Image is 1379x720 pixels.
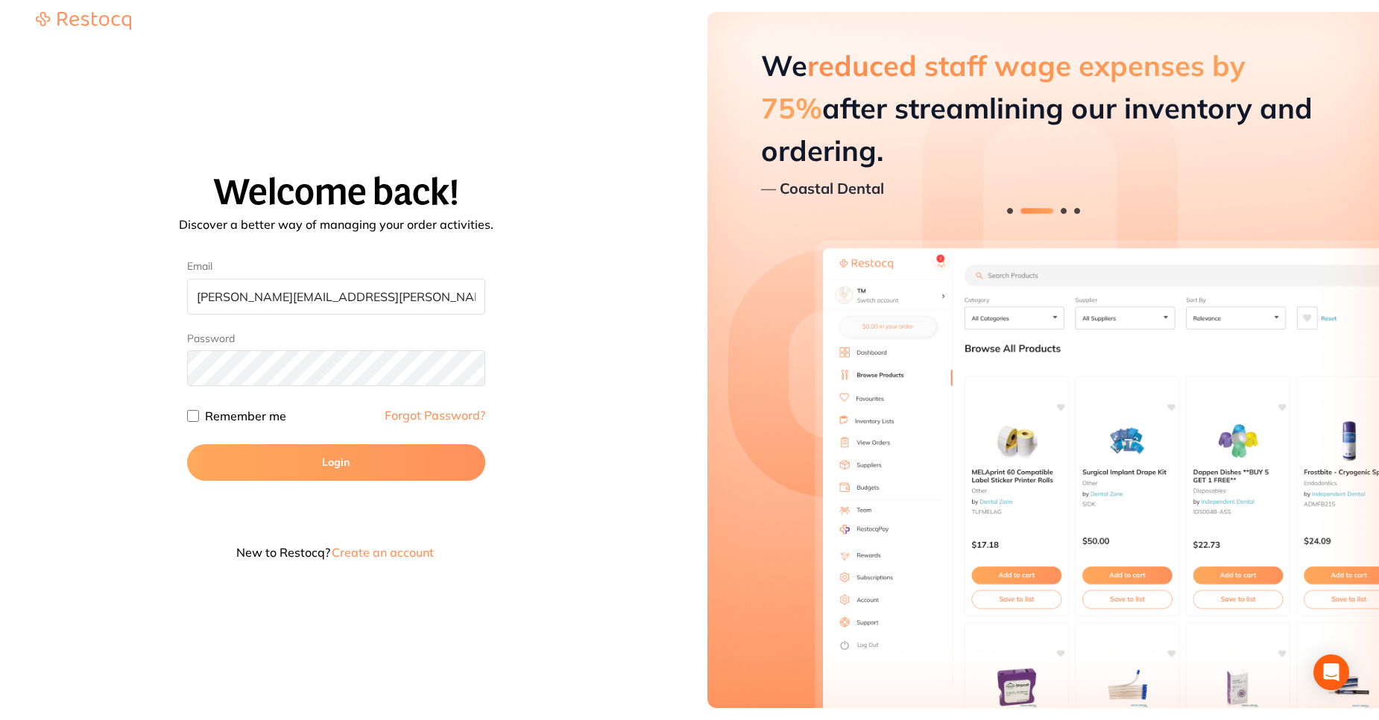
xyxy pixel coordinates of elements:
button: Create an account [330,546,435,558]
aside: Hero [707,12,1379,708]
input: Enter your email [187,279,485,315]
img: Restocq preview [707,12,1379,708]
p: New to Restocq? [187,546,485,558]
div: Open Intercom Messenger [1313,654,1349,690]
label: Email [187,260,485,273]
a: Forgot Password? [385,409,485,421]
label: Remember me [205,410,286,422]
label: Password [187,332,235,345]
h1: Welcome back! [18,173,654,212]
img: Restocq [36,12,131,30]
iframe: Sign in with Google Button [180,497,493,530]
button: Login [187,444,485,480]
p: Discover a better way of managing your order activities. [18,218,654,230]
